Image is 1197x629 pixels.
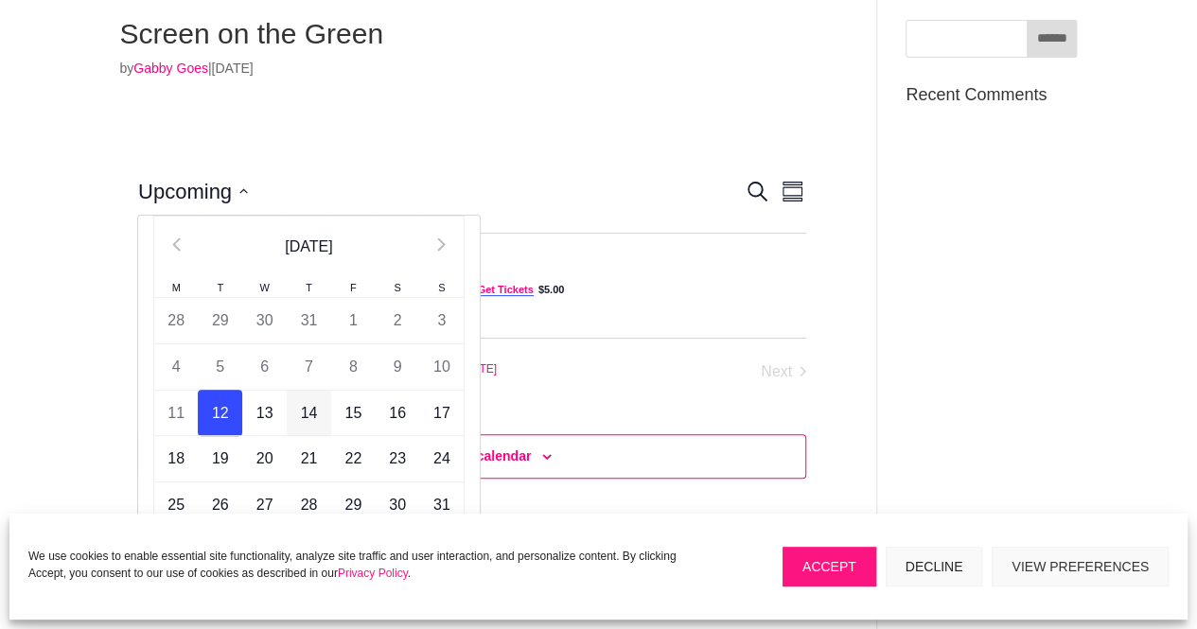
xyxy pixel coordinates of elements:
td: 21 [287,436,331,482]
th: S [376,278,420,297]
th: S [420,278,465,297]
td: 31 [287,297,331,343]
td: 13 [242,390,287,436]
td: 25 [154,482,199,529]
td: 31 [420,482,465,529]
a: Gabby Goes [133,61,208,76]
button: Click to toggle datepicker [138,176,248,207]
th: Previous month [154,216,199,278]
th: Select month [198,216,419,278]
td: 3 [420,297,465,343]
h1: Screen on the Green [120,20,825,58]
p: by | [120,58,825,95]
td: 30 [376,482,420,529]
td: 29 [331,482,376,529]
th: T [198,278,242,297]
td: 27 [242,482,287,529]
td: 5 [198,343,242,390]
a: Get Tickets [478,284,534,296]
td: 2 [376,297,420,343]
th: M [154,278,199,297]
a: Privacy Policy [338,567,408,580]
td: 22 [331,436,376,482]
td: 26 [198,482,242,529]
td: 6 [242,343,287,390]
td: 14 [287,390,331,436]
th: F [331,278,376,297]
td: 8 [331,343,376,390]
td: 1 [331,297,376,343]
th: W [242,278,287,297]
td: 11 [154,390,199,436]
span: Upcoming [138,180,232,203]
button: Accept [783,547,876,586]
span: [DATE] [212,61,254,76]
td: 17 [420,390,465,436]
td: 4 [154,343,199,390]
p: We use cookies to enable essential site functionality, analyze site traffic and user interaction,... [28,548,716,582]
td: 24 [420,436,465,482]
td: 30 [242,297,287,343]
button: Decline [886,547,983,586]
td: 15 [331,390,376,436]
td: 28 [154,297,199,343]
td: 28 [287,482,331,529]
td: 12 [198,390,242,436]
td: 7 [287,343,331,390]
button: View preferences [992,547,1169,586]
td: 9 [376,343,420,390]
th: Next month [420,216,465,278]
td: 18 [154,436,199,482]
h4: Recent Comments [906,86,1077,113]
td: 10 [420,343,465,390]
td: 16 [376,390,420,436]
th: T [287,278,331,297]
td: 29 [198,297,242,343]
span: $5.00 [538,282,565,299]
td: 20 [242,436,287,482]
td: 19 [198,436,242,482]
td: 23 [376,436,420,482]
